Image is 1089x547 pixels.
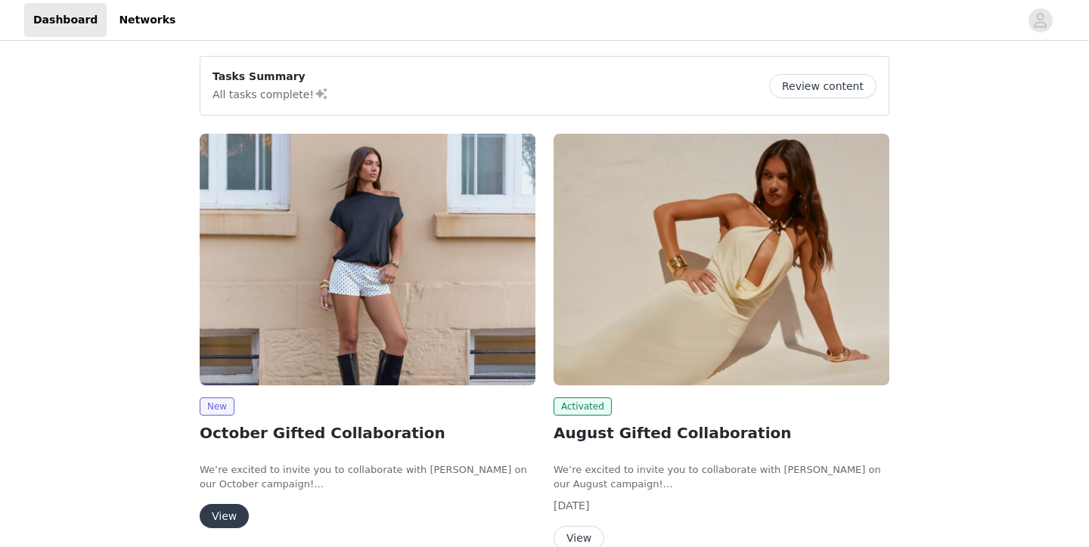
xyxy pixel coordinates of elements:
img: Peppermayo AUS [200,134,535,385]
a: View [200,511,249,522]
h2: October Gifted Collaboration [200,422,535,444]
span: Activated [554,397,612,416]
a: Networks [110,3,185,37]
img: Peppermayo AUS [554,134,889,385]
h2: August Gifted Collaboration [554,422,889,444]
p: We’re excited to invite you to collaborate with [PERSON_NAME] on our August campaign! [554,462,889,492]
button: View [200,504,249,528]
button: Review content [769,74,876,98]
p: We’re excited to invite you to collaborate with [PERSON_NAME] on our October campaign! [200,462,535,492]
p: All tasks complete! [213,85,329,103]
div: avatar [1033,8,1047,32]
span: New [200,397,234,416]
a: Dashboard [24,3,107,37]
span: [DATE] [554,499,589,511]
a: View [554,533,604,544]
p: Tasks Summary [213,69,329,85]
